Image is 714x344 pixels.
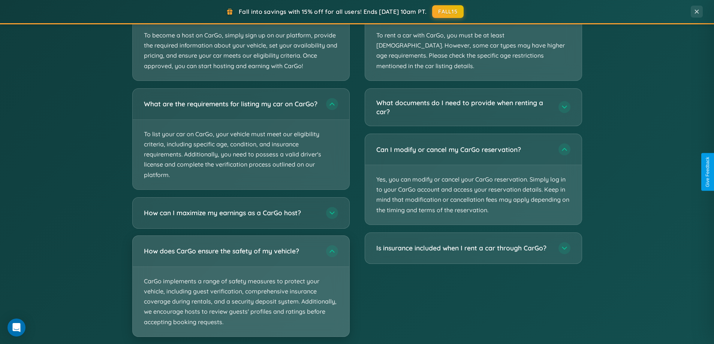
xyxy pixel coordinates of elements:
[144,208,319,217] h3: How can I maximize my earnings as a CarGo host?
[365,21,582,80] p: To rent a car with CarGo, you must be at least [DEMOGRAPHIC_DATA]. However, some car types may ha...
[365,165,582,225] p: Yes, you can modify or cancel your CarGo reservation. Simply log in to your CarGo account and acc...
[239,8,427,15] span: Fall into savings with 15% off for all users! Ends [DATE] 10am PT.
[432,5,464,18] button: FALL15
[133,267,349,337] p: CarGo implements a range of safety measures to protect your vehicle, including guest verification...
[7,319,25,337] div: Open Intercom Messenger
[705,157,710,187] div: Give Feedback
[376,243,551,253] h3: Is insurance included when I rent a car through CarGo?
[133,120,349,189] p: To list your car on CarGo, your vehicle must meet our eligibility criteria, including specific ag...
[144,99,319,109] h3: What are the requirements for listing my car on CarGo?
[133,21,349,80] p: To become a host on CarGo, simply sign up on our platform, provide the required information about...
[376,145,551,154] h3: Can I modify or cancel my CarGo reservation?
[376,98,551,116] h3: What documents do I need to provide when renting a car?
[144,246,319,256] h3: How does CarGo ensure the safety of my vehicle?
